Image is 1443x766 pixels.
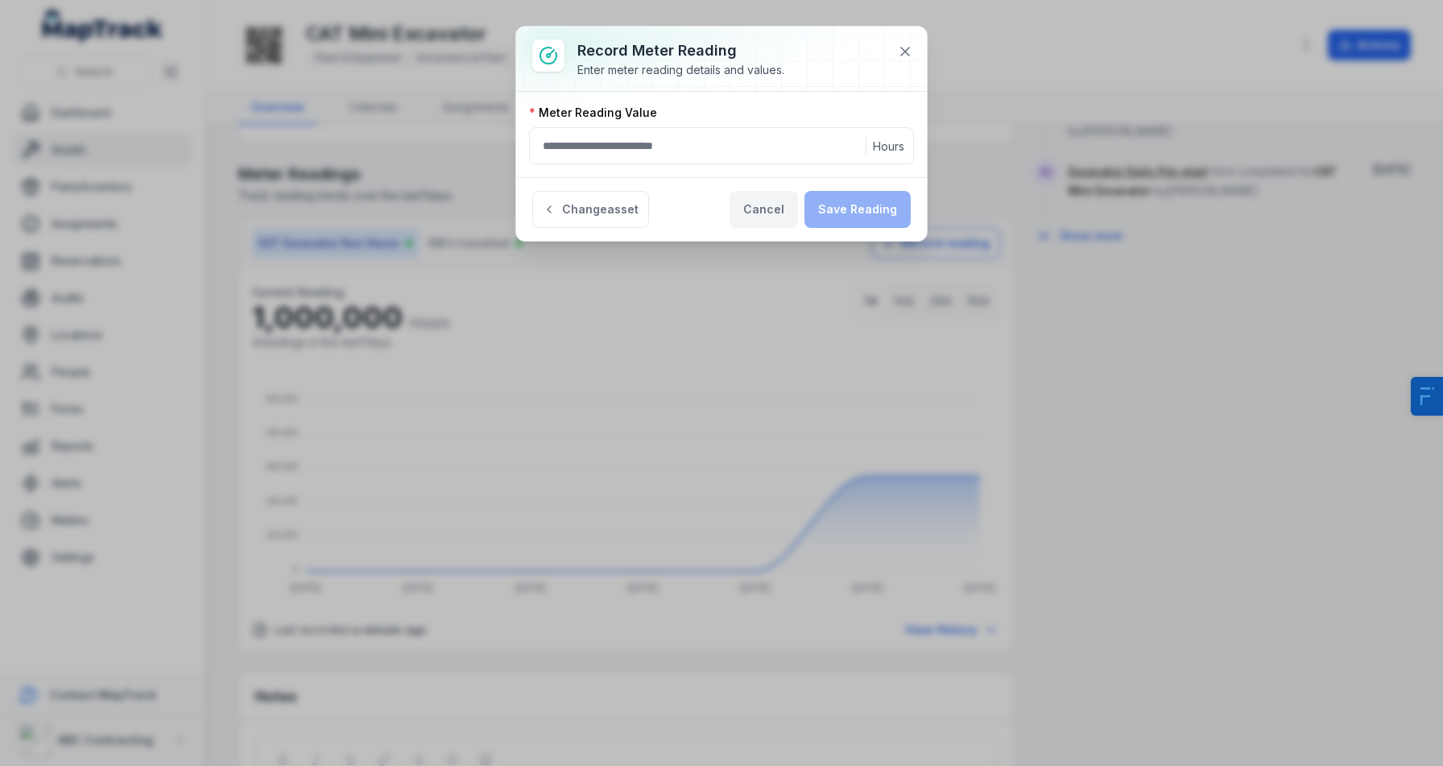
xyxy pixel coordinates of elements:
[577,62,784,78] div: Enter meter reading details and values.
[577,39,784,62] h3: Record meter reading
[529,127,914,164] input: :rrh:-form-item-label
[532,191,649,228] button: Changeasset
[529,105,657,121] label: Meter Reading Value
[730,191,798,228] button: Cancel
